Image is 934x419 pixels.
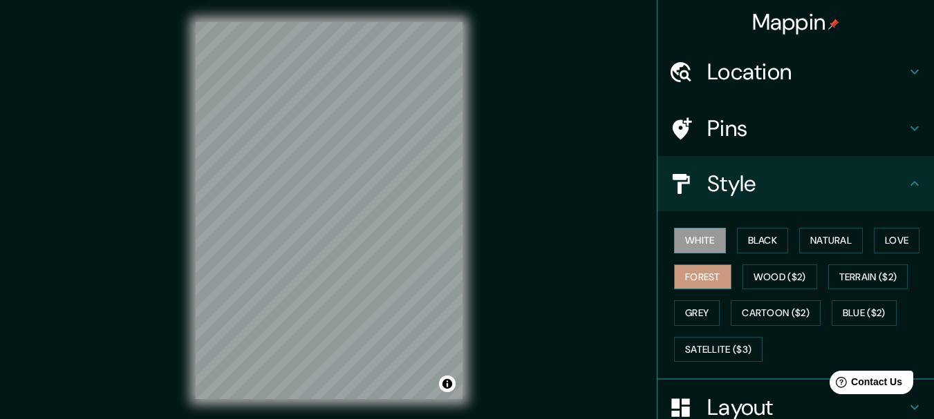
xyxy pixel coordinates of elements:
[707,58,906,86] h4: Location
[874,228,919,253] button: Love
[707,115,906,142] h4: Pins
[674,228,726,253] button: White
[657,101,934,156] div: Pins
[196,22,463,399] canvas: Map
[657,156,934,211] div: Style
[731,300,821,326] button: Cartoon ($2)
[674,300,720,326] button: Grey
[674,264,731,290] button: Forest
[737,228,789,253] button: Black
[674,337,763,362] button: Satellite ($3)
[742,264,817,290] button: Wood ($2)
[799,228,863,253] button: Natural
[828,264,908,290] button: Terrain ($2)
[828,19,839,30] img: pin-icon.png
[832,300,897,326] button: Blue ($2)
[439,376,456,392] button: Toggle attribution
[811,365,919,404] iframe: Help widget launcher
[752,8,840,36] h4: Mappin
[707,170,906,197] h4: Style
[657,44,934,99] div: Location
